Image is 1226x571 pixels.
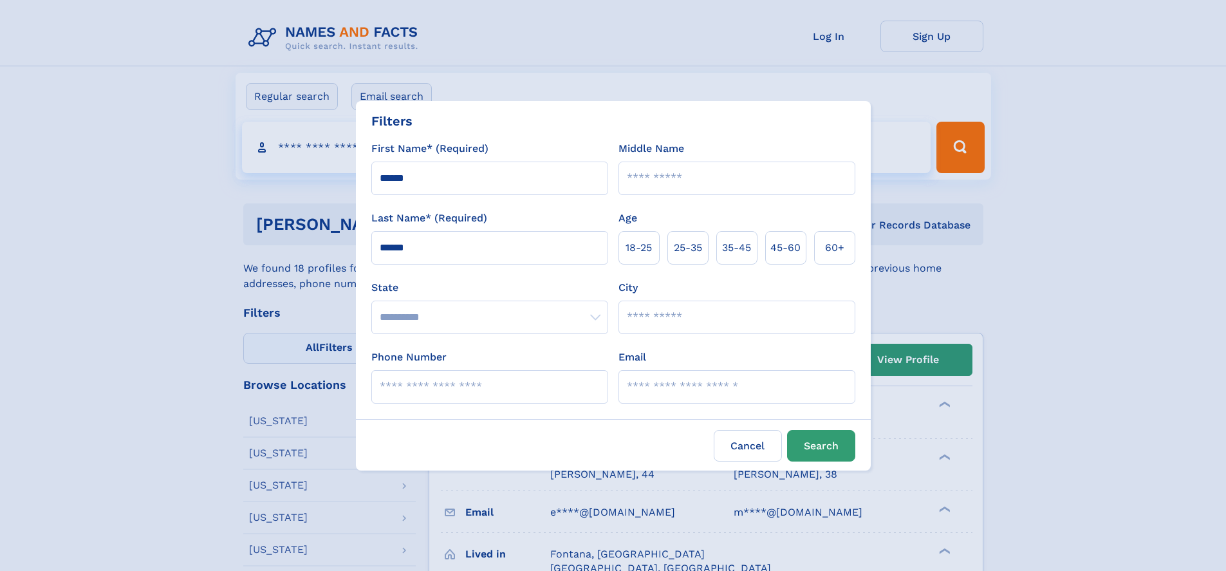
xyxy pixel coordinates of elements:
[714,430,782,462] label: Cancel
[722,240,751,256] span: 35‑45
[825,240,844,256] span: 60+
[618,350,646,365] label: Email
[770,240,801,256] span: 45‑60
[371,141,488,156] label: First Name* (Required)
[618,211,637,226] label: Age
[618,141,684,156] label: Middle Name
[371,211,487,226] label: Last Name* (Required)
[787,430,855,462] button: Search
[674,240,702,256] span: 25‑35
[371,111,413,131] div: Filters
[626,240,652,256] span: 18‑25
[618,280,638,295] label: City
[371,350,447,365] label: Phone Number
[371,280,608,295] label: State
